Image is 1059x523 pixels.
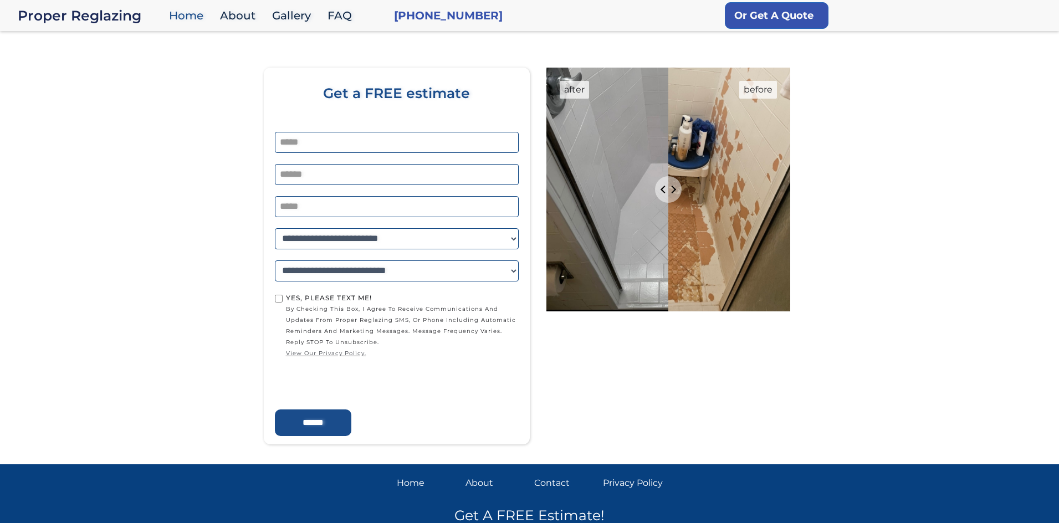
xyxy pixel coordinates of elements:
[269,85,524,436] form: Home page form
[534,475,594,491] a: Contact
[275,295,283,302] input: Yes, Please text me!by checking this box, I agree to receive communications and updates from Prop...
[18,8,163,23] div: Proper Reglazing
[394,8,503,23] a: [PHONE_NUMBER]
[286,304,519,359] span: by checking this box, I agree to receive communications and updates from Proper Reglazing SMS, or...
[286,293,519,304] div: Yes, Please text me!
[267,4,322,28] a: Gallery
[214,4,267,28] a: About
[275,362,443,405] iframe: reCAPTCHA
[163,4,214,28] a: Home
[725,2,828,29] a: Or Get A Quote
[397,475,457,491] a: Home
[603,475,663,491] a: Privacy Policy
[286,348,519,359] a: view our privacy policy.
[18,8,163,23] a: home
[322,4,363,28] a: FAQ
[465,475,525,491] a: About
[275,85,519,132] div: Get a FREE estimate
